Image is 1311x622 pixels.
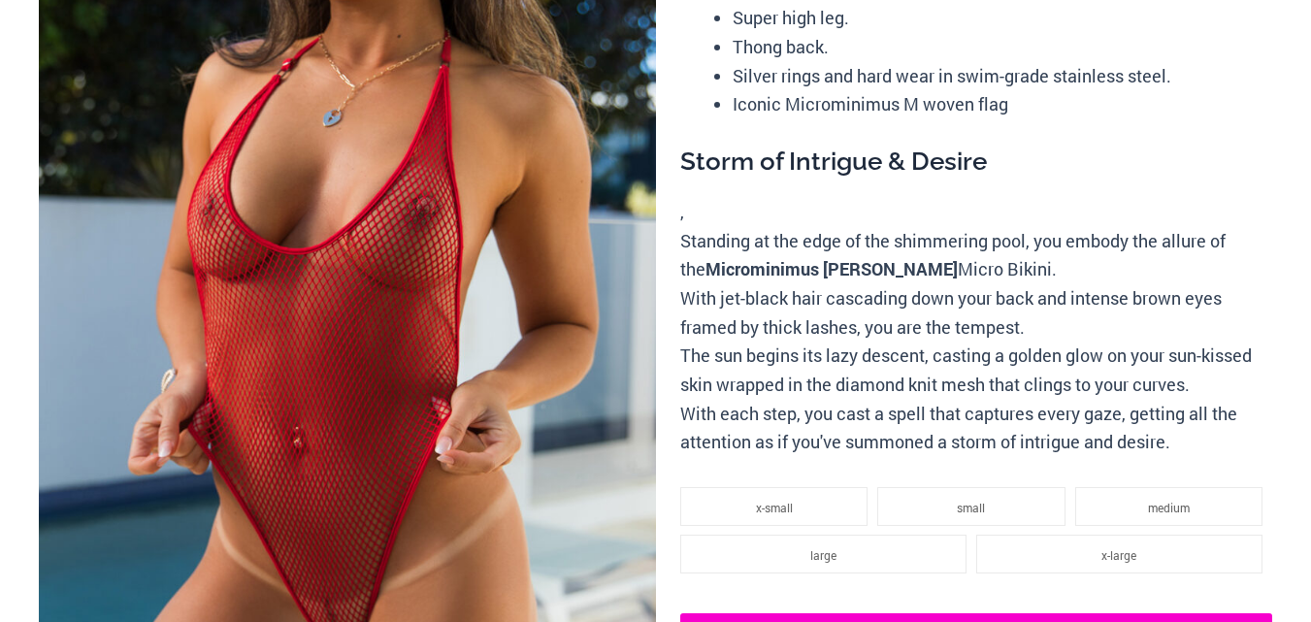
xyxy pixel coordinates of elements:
[733,90,1272,119] li: Iconic Microminimus M woven flag
[733,62,1272,91] li: Silver rings and hard wear in swim-grade stainless steel.
[680,487,868,526] li: x-small
[810,547,836,563] span: large
[733,4,1272,33] li: Super high leg.
[733,33,1272,62] li: Thong back.
[680,227,1272,458] p: Standing at the edge of the shimmering pool, you embody the allure of the Micro Bikini. With jet-...
[877,487,1065,526] li: small
[680,146,1272,457] div: ,
[1101,547,1136,563] span: x-large
[756,500,793,515] span: x-small
[705,257,958,280] b: Microminimus [PERSON_NAME]
[1148,500,1190,515] span: medium
[976,535,1262,573] li: x-large
[680,146,1272,179] h3: Storm of Intrigue & Desire
[957,500,985,515] span: small
[1075,487,1262,526] li: medium
[680,535,967,573] li: large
